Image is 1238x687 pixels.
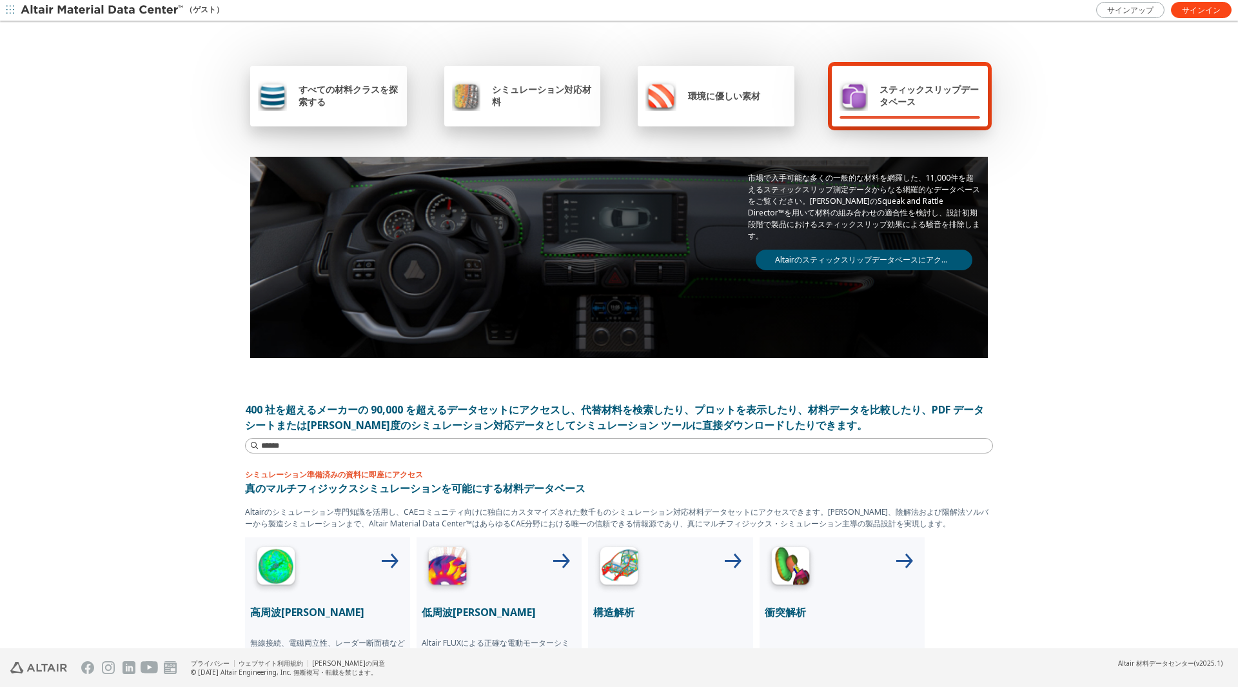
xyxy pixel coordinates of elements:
[775,254,1088,265] font: Altairのスティックスリップデータベースにアクセスするにはアップグレードしてください
[1194,659,1223,668] font: (v2025.1)
[645,80,676,111] img: 環境に優しい素材
[245,469,423,480] font: シミュレーション準備済みの資料に即座にアクセス
[593,543,645,594] img: 構造解析アイコン
[245,403,984,432] font: 400 社を超えるメーカーの 90,000 を超えるデータセットにアクセスし、代替材料を検索したり、プロットを表示したり、材料データを比較したり、PDF データシートまたは[PERSON_NAM...
[593,605,634,619] font: 構造解析
[312,659,385,668] a: [PERSON_NAME]の同意
[10,662,67,673] img: アルテアエンジニアリング
[250,605,364,619] font: 高周波[PERSON_NAME]
[250,637,405,659] font: 無線接続、電磁両立性、レーダー断面積などをシミュレーションするための材料
[765,605,806,619] font: 衝突解析
[258,80,287,111] img: すべての材料クラスを探索する
[452,80,481,111] img: シミュレーション対応材料
[239,659,303,668] a: ウェブサイト利用規約
[748,172,980,241] font: 市場で入手可能な多くの一般的な材料を網羅した、11,000件を超えるスティックスリップ測定データからなる網羅的なデータベースをご覧ください。[PERSON_NAME]のSqueak and Ra...
[422,543,473,594] img: 低周波アイコン
[185,4,224,15] font: （ゲスト）
[1096,2,1164,18] a: サインアップ
[299,83,398,108] font: すべての材料クラスを探索する
[1118,659,1194,668] font: Altair 材料データセンター
[422,605,536,619] font: 低周波[PERSON_NAME]
[1107,5,1154,15] font: サインアップ
[250,543,302,594] img: 高頻度アイコン
[492,83,591,108] font: シミュレーション対応材料
[756,250,972,270] a: Altairのスティックスリップデータベースにアクセスするにはアップグレードしてください
[191,668,377,677] font: © [DATE] Altair Engineering, Inc. 無断複写・転載を禁じます。
[1171,2,1232,18] a: サインイン
[765,543,816,594] img: 衝突解析アイコン
[879,83,979,108] font: スティックスリップデータベース
[840,80,868,111] img: スティックスリップデータベース
[191,659,230,668] a: プライバシー
[1182,5,1221,15] font: サインイン
[245,481,585,495] font: 真のマルチフィジックスシミュレーションを可能にする材料データベース
[21,4,185,17] img: Altair 材料データセンター
[422,637,576,669] font: Altair FLUXによる正確な電動モーターシミュレーションのための包括的な電磁気および熱データ
[688,90,760,102] font: 環境に優しい素材
[245,506,988,529] font: Altairのシミュレーション専門知識を活用し、CAEコミュニティ向けに独自にカスタマイズされた数千ものシミュレーション対応材料データセットにアクセスできます。[PERSON_NAME]、陰解法...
